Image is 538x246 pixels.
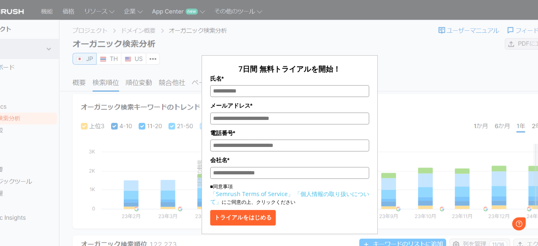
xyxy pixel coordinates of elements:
button: トライアルをはじめる [210,210,276,226]
p: ■同意事項 にご同意の上、クリックください [210,183,369,206]
a: 「個人情報の取り扱いについて」 [210,190,369,205]
label: 電話番号* [210,129,369,138]
iframe: Help widget launcher [465,214,529,237]
label: メールアドレス* [210,101,369,110]
a: 「Semrush Terms of Service」 [210,190,293,198]
span: 7日間 無料トライアルを開始！ [238,64,341,74]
